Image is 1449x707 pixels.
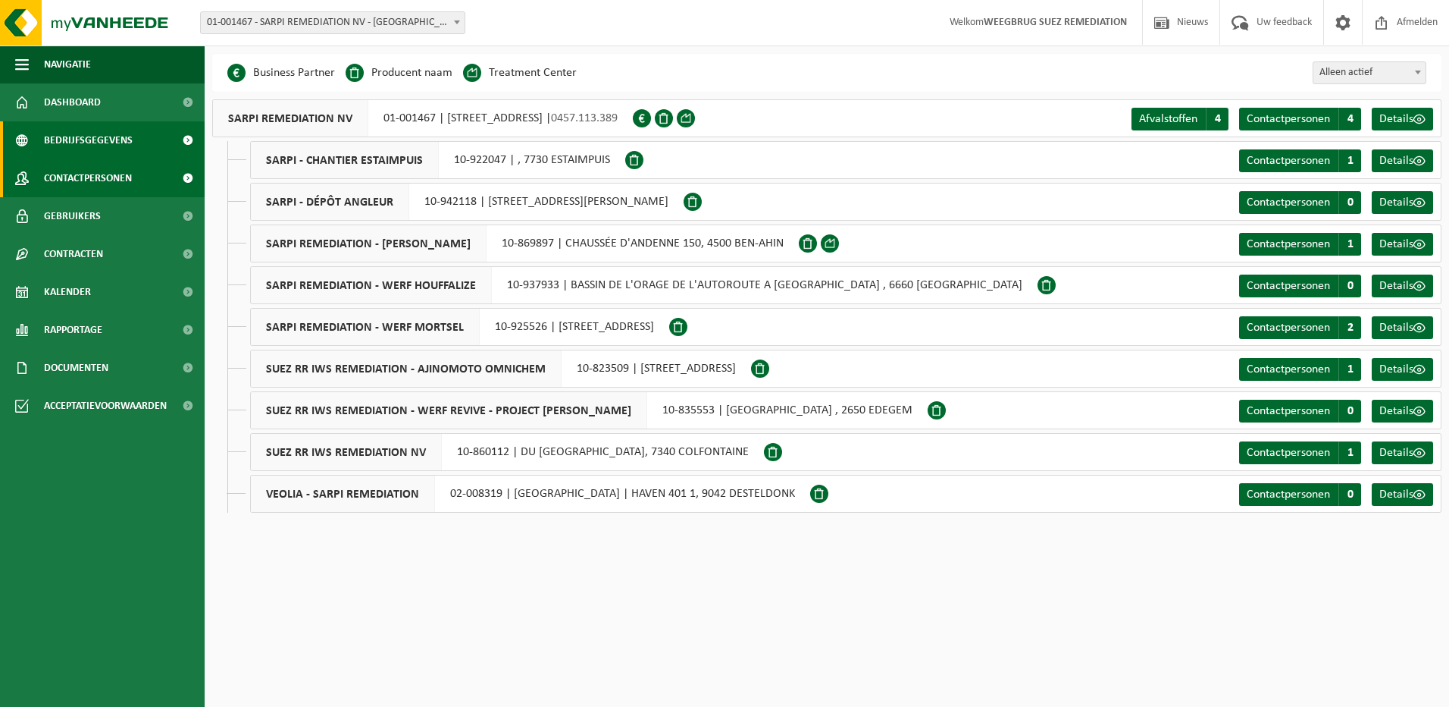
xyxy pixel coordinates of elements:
[1247,113,1330,125] span: Contactpersonen
[1372,233,1433,256] a: Details
[551,112,618,124] span: 0457.113.389
[1139,113,1197,125] span: Afvalstoffen
[250,391,928,429] div: 10-835553 | [GEOGRAPHIC_DATA] , 2650 EDEGEM
[250,266,1037,304] div: 10-937933 | BASSIN DE L'ORAGE DE L'AUTOROUTE A [GEOGRAPHIC_DATA] , 6660 [GEOGRAPHIC_DATA]
[250,225,799,262] div: 10-869897 | CHAUSSÉE D'ANDENNE 150, 4500 BEN-AHIN
[44,197,101,235] span: Gebruikers
[251,434,442,470] span: SUEZ RR IWS REMEDIATION NV
[44,83,101,121] span: Dashboard
[251,225,487,262] span: SARPI REMEDIATION - [PERSON_NAME]
[1338,233,1361,256] span: 1
[1239,316,1361,339] a: Contactpersonen 2
[1338,191,1361,214] span: 0
[44,121,133,159] span: Bedrijfsgegevens
[1338,316,1361,339] span: 2
[1372,275,1433,297] a: Details
[250,308,669,346] div: 10-925526 | [STREET_ADDRESS]
[44,387,167,425] span: Acceptatievoorwaarden
[1247,155,1330,167] span: Contactpersonen
[251,476,435,512] span: VEOLIA - SARPI REMEDIATION
[1338,441,1361,464] span: 1
[1239,400,1361,423] a: Contactpersonen 0
[1379,196,1413,209] span: Details
[1239,233,1361,256] a: Contactpersonen 1
[346,61,452,84] li: Producent naam
[1131,108,1228,130] a: Afvalstoffen 4
[1338,149,1361,172] span: 1
[1247,280,1330,292] span: Contactpersonen
[1379,489,1413,501] span: Details
[1372,400,1433,423] a: Details
[1338,275,1361,297] span: 0
[1379,113,1413,125] span: Details
[1247,489,1330,501] span: Contactpersonen
[1372,191,1433,214] a: Details
[201,12,465,33] span: 01-001467 - SARPI REMEDIATION NV - GRIMBERGEN
[44,46,91,83] span: Navigatie
[463,61,577,84] li: Treatment Center
[44,273,91,311] span: Kalender
[212,99,633,137] div: 01-001467 | [STREET_ADDRESS] |
[1239,149,1361,172] a: Contactpersonen 1
[1372,316,1433,339] a: Details
[1206,108,1228,130] span: 4
[1313,62,1426,83] span: Alleen actief
[1239,358,1361,381] a: Contactpersonen 1
[44,349,108,387] span: Documenten
[1379,363,1413,375] span: Details
[200,11,465,34] span: 01-001467 - SARPI REMEDIATION NV - GRIMBERGEN
[1372,441,1433,464] a: Details
[250,350,751,388] div: 10-823509 | [STREET_ADDRESS]
[1379,155,1413,167] span: Details
[1379,405,1413,417] span: Details
[1239,483,1361,506] a: Contactpersonen 0
[1379,238,1413,250] span: Details
[251,392,647,429] span: SUEZ RR IWS REMEDIATION - WERF REVIVE - PROJECT [PERSON_NAME]
[251,267,492,303] span: SARPI REMEDIATION - WERF HOUFFALIZE
[251,309,480,345] span: SARPI REMEDIATION - WERF MORTSEL
[250,433,764,471] div: 10-860112 | DU [GEOGRAPHIC_DATA], 7340 COLFONTAINE
[1372,483,1433,506] a: Details
[1338,358,1361,381] span: 1
[227,61,335,84] li: Business Partner
[1247,238,1330,250] span: Contactpersonen
[1247,322,1330,334] span: Contactpersonen
[1239,108,1361,130] a: Contactpersonen 4
[250,475,810,513] div: 02-008319 | [GEOGRAPHIC_DATA] | HAVEN 401 1, 9042 DESTELDONK
[984,17,1127,28] strong: WEEGBRUG SUEZ REMEDIATION
[1338,108,1361,130] span: 4
[1379,322,1413,334] span: Details
[44,159,132,197] span: Contactpersonen
[1247,363,1330,375] span: Contactpersonen
[251,350,562,387] span: SUEZ RR IWS REMEDIATION - AJINOMOTO OMNICHEM
[1379,447,1413,459] span: Details
[1372,108,1433,130] a: Details
[44,311,102,349] span: Rapportage
[1313,61,1426,84] span: Alleen actief
[251,184,409,220] span: SARPI - DÉPÔT ANGLEUR
[1372,358,1433,381] a: Details
[1247,447,1330,459] span: Contactpersonen
[1239,441,1361,464] a: Contactpersonen 1
[1247,405,1330,417] span: Contactpersonen
[1338,400,1361,423] span: 0
[1239,275,1361,297] a: Contactpersonen 0
[1379,280,1413,292] span: Details
[213,100,368,137] span: SARPI REMEDIATION NV
[250,183,684,221] div: 10-942118 | [STREET_ADDRESS][PERSON_NAME]
[250,141,625,179] div: 10-922047 | , 7730 ESTAIMPUIS
[1239,191,1361,214] a: Contactpersonen 0
[1247,196,1330,209] span: Contactpersonen
[1372,149,1433,172] a: Details
[44,235,103,273] span: Contracten
[1338,483,1361,506] span: 0
[251,142,439,178] span: SARPI - CHANTIER ESTAIMPUIS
